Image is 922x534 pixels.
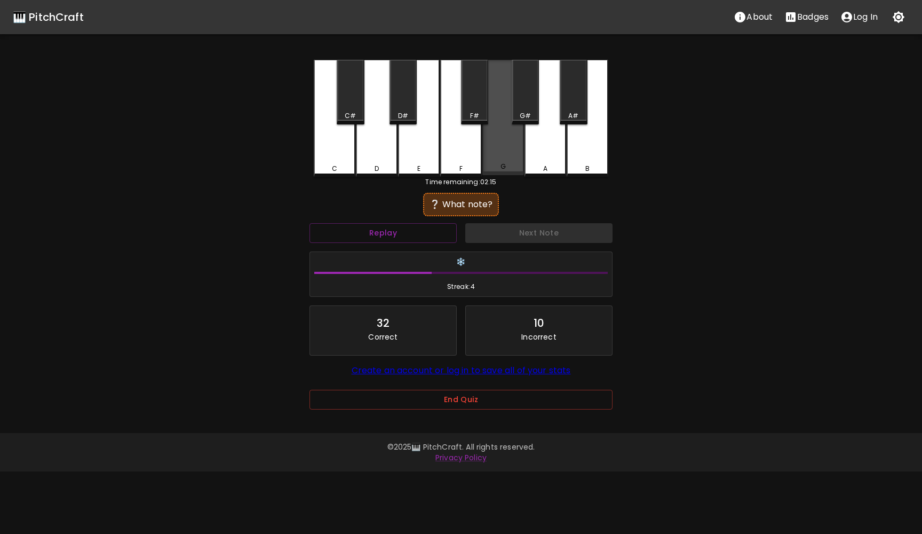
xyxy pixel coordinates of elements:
div: D# [398,111,408,121]
div: ❔ What note? [428,198,494,211]
div: G [500,162,506,171]
a: Create an account or log in to save all of your stats [352,364,571,376]
button: End Quiz [309,390,613,410]
a: 🎹 PitchCraft [13,9,84,26]
div: F [459,164,463,174]
p: © 2025 🎹 PitchCraft. All rights reserved. [154,442,768,452]
div: G# [520,111,531,121]
span: Streak: 4 [314,281,608,292]
button: About [728,6,778,28]
a: Privacy Policy [435,452,487,463]
div: B [585,164,590,174]
div: E [417,164,420,174]
div: A# [568,111,578,121]
div: 32 [377,315,390,332]
p: Correct [368,332,398,342]
button: account of current user [834,6,884,28]
div: F# [470,111,479,121]
p: Log In [853,11,878,23]
div: C# [345,111,356,121]
div: C [332,164,337,174]
div: 10 [534,315,544,332]
button: Stats [778,6,834,28]
p: About [746,11,773,23]
h6: ❄️ [314,256,608,268]
p: Badges [797,11,829,23]
div: A [543,164,547,174]
button: Replay [309,223,457,243]
div: Time remaining: 02:15 [314,177,608,187]
div: D [375,164,379,174]
p: Incorrect [521,332,556,342]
